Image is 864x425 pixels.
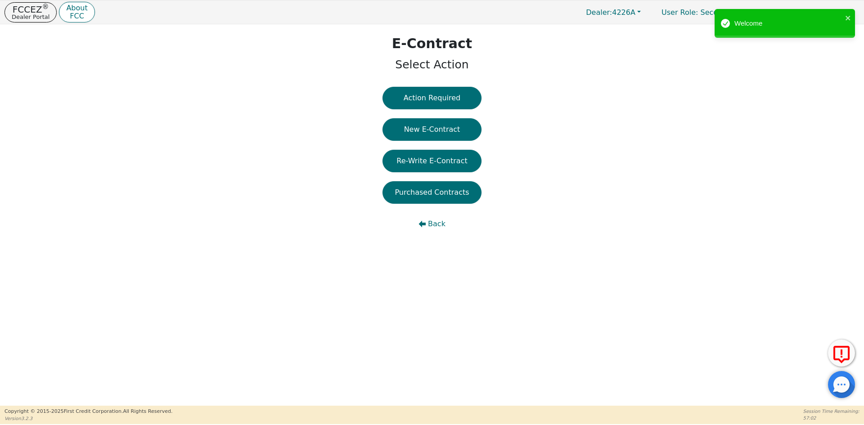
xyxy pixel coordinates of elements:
p: Dealer Portal [12,14,49,20]
button: Re-Write E-Contract [382,150,481,172]
p: FCC [66,13,87,20]
button: New E-Contract [382,118,481,141]
p: Select Action [392,56,472,73]
h1: E-Contract [392,36,472,52]
span: User Role : [661,8,698,17]
button: 4226A:[PERSON_NAME] [750,5,859,19]
p: Session Time Remaining: [803,408,859,415]
p: Secondary [652,4,747,21]
sup: ® [42,3,49,11]
button: FCCEZ®Dealer Portal [4,2,57,22]
p: 57:02 [803,415,859,421]
div: Welcome [734,18,842,29]
p: Copyright © 2015- 2025 First Credit Corporation. [4,408,172,416]
p: Version 3.2.3 [4,415,172,422]
span: All Rights Reserved. [123,408,172,414]
span: Dealer: [586,8,612,17]
p: About [66,4,87,12]
button: close [845,13,851,23]
span: Back [428,219,445,229]
button: AboutFCC [59,2,94,23]
button: Action Required [382,87,481,109]
p: FCCEZ [12,5,49,14]
button: Purchased Contracts [382,181,481,204]
a: User Role: Secondary [652,4,747,21]
button: Dealer:4226A [576,5,650,19]
button: Back [382,213,481,235]
button: Report Error to FCC [828,340,855,367]
span: 4226A [586,8,635,17]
